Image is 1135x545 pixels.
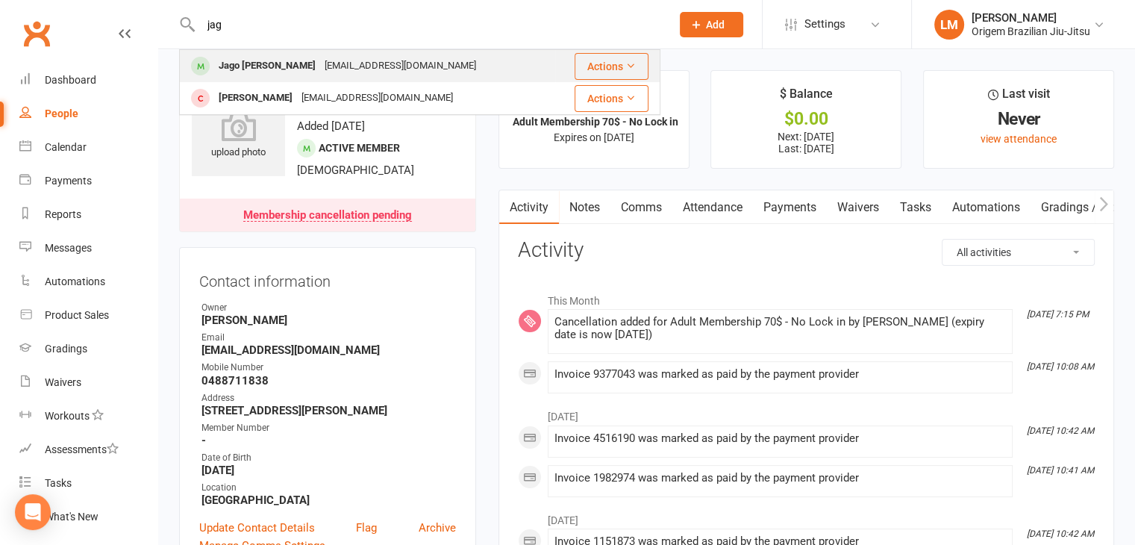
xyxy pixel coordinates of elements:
a: Assessments [19,433,157,467]
div: What's New [45,511,99,523]
div: [PERSON_NAME] [214,87,297,109]
input: Search... [196,14,660,35]
i: [DATE] 10:42 AM [1027,529,1094,539]
a: Comms [610,190,672,225]
strong: Adult Membership 70$ - No Lock in [513,116,678,128]
div: Dashboard [45,74,96,86]
div: Member Number [201,421,456,435]
div: $ Balance [780,84,833,111]
div: Never [937,111,1100,127]
a: Automations [942,190,1031,225]
li: [DATE] [518,401,1095,425]
a: Reports [19,198,157,231]
button: Actions [575,53,648,80]
a: view attendance [981,133,1057,145]
div: Email [201,331,456,345]
div: Invoice 4516190 was marked as paid by the payment provider [554,432,1006,445]
a: Payments [19,164,157,198]
a: People [19,97,157,131]
a: Payments [753,190,827,225]
div: Waivers [45,376,81,388]
div: Tasks [45,477,72,489]
i: [DATE] 10:08 AM [1027,361,1094,372]
a: Calendar [19,131,157,164]
a: Tasks [889,190,942,225]
div: Messages [45,242,92,254]
p: Next: [DATE] Last: [DATE] [725,131,887,155]
div: Payments [45,175,92,187]
div: Address [201,391,456,405]
a: Attendance [672,190,753,225]
div: Last visit [988,84,1050,111]
li: This Month [518,285,1095,309]
div: Location [201,481,456,495]
div: Gradings [45,343,87,355]
h3: Contact information [199,267,456,290]
a: Gradings [19,332,157,366]
a: Messages [19,231,157,265]
span: Add [706,19,725,31]
div: [EMAIL_ADDRESS][DOMAIN_NAME] [297,87,457,109]
strong: [STREET_ADDRESS][PERSON_NAME] [201,404,456,417]
strong: [EMAIL_ADDRESS][DOMAIN_NAME] [201,343,456,357]
a: Dashboard [19,63,157,97]
span: Active member [319,142,400,154]
i: [DATE] 10:41 AM [1027,465,1094,476]
span: Settings [804,7,845,41]
a: Notes [559,190,610,225]
span: Expires on [DATE] [554,131,634,143]
a: Waivers [827,190,889,225]
strong: [DATE] [201,464,456,477]
i: [DATE] 10:42 AM [1027,426,1094,436]
div: People [45,108,78,119]
strong: - [201,434,456,447]
time: Added [DATE] [297,119,365,133]
div: Reports [45,208,81,220]
a: What's New [19,500,157,534]
div: Origem Brazilian Jiu-Jitsu [972,25,1090,38]
li: [DATE] [518,505,1095,529]
strong: 0488711838 [201,374,456,387]
strong: [GEOGRAPHIC_DATA] [201,493,456,507]
div: LM [934,10,964,40]
a: Archive [419,519,456,537]
div: Product Sales [45,309,109,321]
a: Product Sales [19,299,157,332]
a: Flag [356,519,377,537]
button: Add [680,12,743,37]
div: Automations [45,275,105,287]
strong: [PERSON_NAME] [201,314,456,327]
div: Invoice 1982974 was marked as paid by the payment provider [554,472,1006,485]
a: Activity [499,190,559,225]
a: Waivers [19,366,157,399]
a: Tasks [19,467,157,500]
div: Membership cancellation pending [243,210,412,222]
div: Mobile Number [201,361,456,375]
div: upload photo [192,111,285,161]
h3: Activity [518,239,1095,262]
div: $0.00 [725,111,887,127]
a: Workouts [19,399,157,433]
a: Update Contact Details [199,519,315,537]
div: Date of Birth [201,451,456,465]
div: Open Intercom Messenger [15,494,51,530]
div: Calendar [45,141,87,153]
div: Workouts [45,410,90,422]
div: Owner [201,301,456,315]
a: Automations [19,265,157,299]
i: [DATE] 7:15 PM [1027,309,1089,320]
a: Clubworx [18,15,55,52]
div: Jago [PERSON_NAME] [214,55,320,77]
button: Actions [575,85,648,112]
div: Invoice 9377043 was marked as paid by the payment provider [554,368,1006,381]
div: Cancellation added for Adult Membership 70$ - No Lock in by [PERSON_NAME] (expiry date is now [DA... [554,316,1006,341]
span: [DEMOGRAPHIC_DATA] [297,163,414,177]
div: [EMAIL_ADDRESS][DOMAIN_NAME] [320,55,481,77]
div: Assessments [45,443,119,455]
div: [PERSON_NAME] [972,11,1090,25]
